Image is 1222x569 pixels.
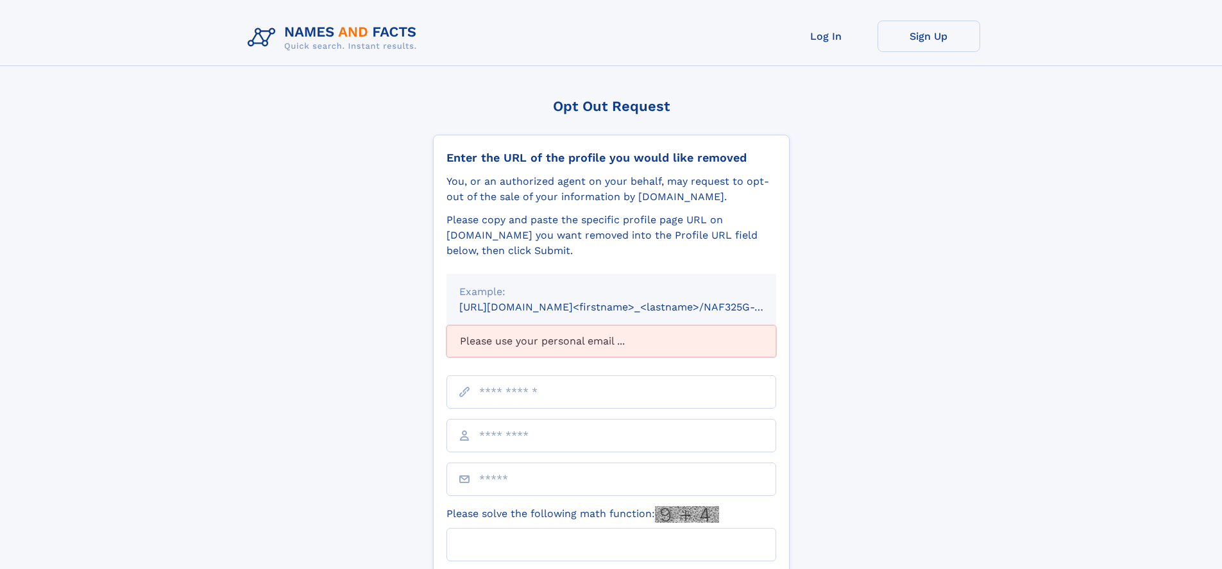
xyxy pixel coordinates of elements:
div: Please use your personal email ... [446,325,776,357]
div: Please copy and paste the specific profile page URL on [DOMAIN_NAME] you want removed into the Pr... [446,212,776,259]
small: [URL][DOMAIN_NAME]<firstname>_<lastname>/NAF325G-xxxxxxxx [459,301,801,313]
a: Sign Up [878,21,980,52]
div: You, or an authorized agent on your behalf, may request to opt-out of the sale of your informatio... [446,174,776,205]
a: Log In [775,21,878,52]
img: Logo Names and Facts [242,21,427,55]
label: Please solve the following math function: [446,506,719,523]
div: Example: [459,284,763,300]
div: Enter the URL of the profile you would like removed [446,151,776,165]
div: Opt Out Request [433,98,790,114]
